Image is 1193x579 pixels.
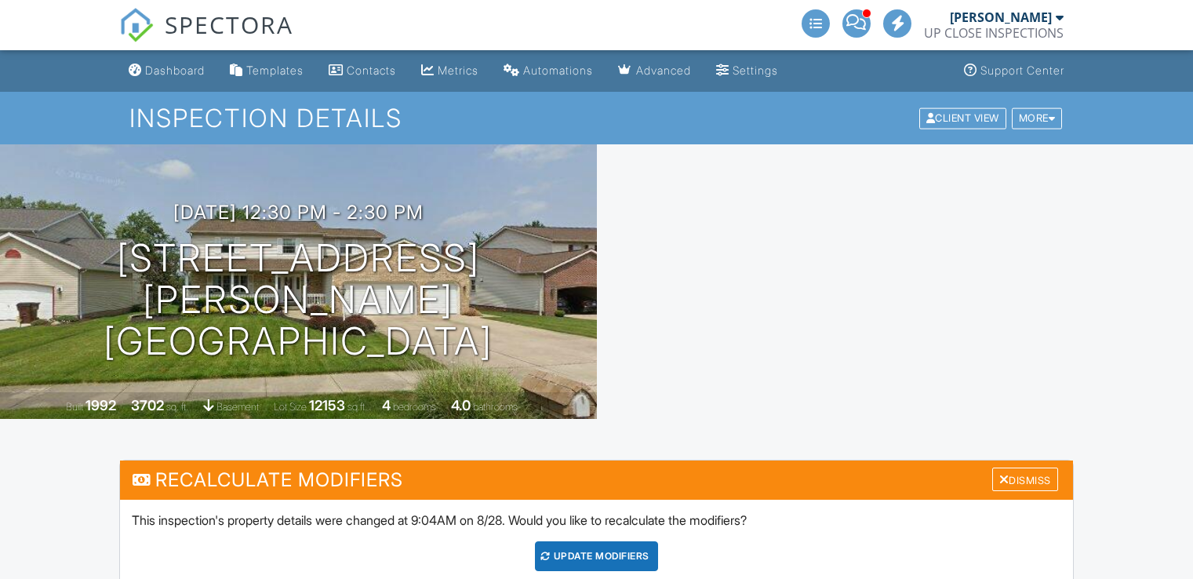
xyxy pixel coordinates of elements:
div: UP CLOSE INSPECTIONS [924,25,1064,41]
div: Metrics [438,64,478,77]
h3: [DATE] 12:30 pm - 2:30 pm [173,202,424,223]
div: Dashboard [145,64,205,77]
div: 1992 [85,397,116,413]
h1: [STREET_ADDRESS][PERSON_NAME] [GEOGRAPHIC_DATA] [25,238,572,362]
a: Contacts [322,56,402,86]
a: Metrics [415,56,485,86]
span: Lot Size [274,401,307,413]
div: Templates [246,64,304,77]
div: Dismiss [992,468,1058,492]
span: SPECTORA [165,8,293,41]
a: Advanced [612,56,697,86]
div: 3702 [131,397,164,413]
img: The Best Home Inspection Software - Spectora [119,8,154,42]
a: Support Center [958,56,1071,86]
a: Automations (Advanced) [497,56,599,86]
div: [PERSON_NAME] [950,9,1052,25]
h3: Recalculate Modifiers [120,461,1073,499]
a: Client View [918,111,1010,123]
span: bathrooms [473,401,518,413]
a: Settings [710,56,784,86]
div: 4.0 [451,397,471,413]
span: sq.ft. [347,401,367,413]
div: 12153 [309,397,345,413]
span: Built [66,401,83,413]
h1: Inspection Details [129,104,1064,132]
div: Settings [733,64,778,77]
div: More [1012,107,1063,129]
a: Dashboard [122,56,211,86]
div: Automations [523,64,593,77]
div: Contacts [347,64,396,77]
span: sq. ft. [166,401,188,413]
span: basement [216,401,259,413]
div: Client View [919,107,1006,129]
a: Templates [224,56,310,86]
a: SPECTORA [119,21,293,54]
span: bedrooms [393,401,436,413]
div: Support Center [980,64,1064,77]
div: UPDATE Modifiers [535,541,658,571]
div: Advanced [636,64,691,77]
div: 4 [382,397,391,413]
